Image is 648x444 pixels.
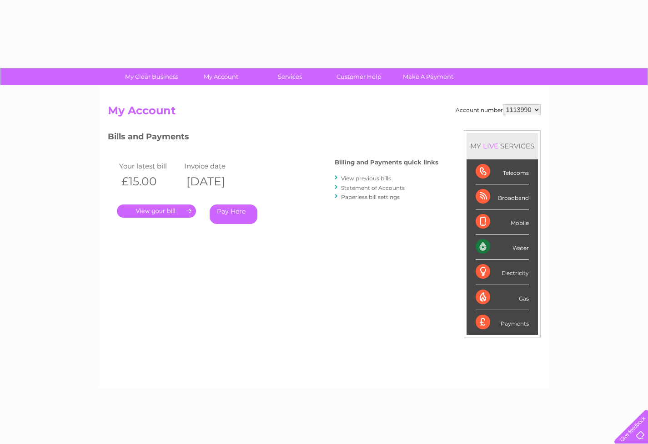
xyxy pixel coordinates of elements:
a: Make A Payment [391,68,466,85]
div: Mobile [476,209,529,235]
div: LIVE [481,142,500,150]
a: . [117,204,196,218]
a: Paperless bill settings [341,194,400,200]
div: MY SERVICES [467,133,538,159]
div: Gas [476,285,529,310]
a: Statement of Accounts [341,184,405,191]
th: £15.00 [117,172,182,191]
td: Your latest bill [117,160,182,172]
div: Water [476,235,529,260]
a: View previous bills [341,175,391,182]
h2: My Account [108,104,541,122]
a: Customer Help [321,68,397,85]
a: My Account [183,68,258,85]
h4: Billing and Payments quick links [335,159,438,166]
a: My Clear Business [114,68,189,85]
div: Electricity [476,260,529,285]
div: Telecoms [476,159,529,184]
a: Pay Here [210,204,257,224]
div: Broadband [476,184,529,209]
div: Account number [456,104,541,115]
h3: Bills and Payments [108,130,438,146]
div: Payments [476,310,529,335]
th: [DATE] [182,172,247,191]
a: Services [252,68,327,85]
td: Invoice date [182,160,247,172]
